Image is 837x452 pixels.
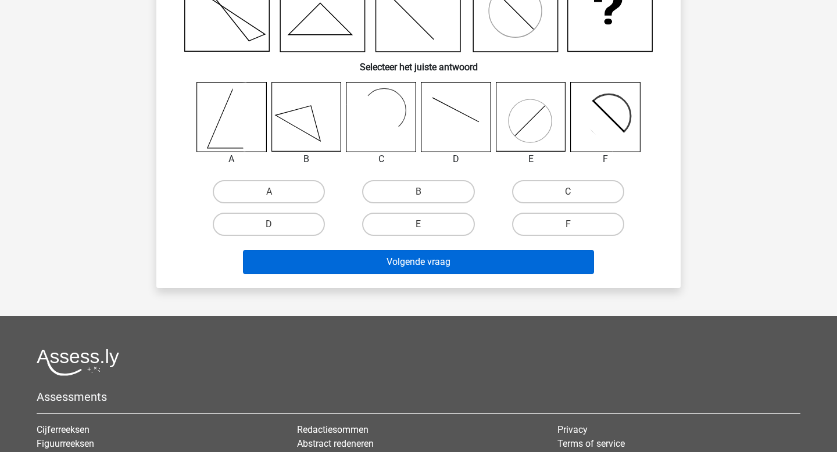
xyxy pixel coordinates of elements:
div: B [263,152,350,166]
h5: Assessments [37,390,800,404]
a: Figuurreeksen [37,438,94,449]
h6: Selecteer het juiste antwoord [175,52,662,73]
a: Cijferreeksen [37,424,90,435]
label: A [213,180,325,203]
button: Volgende vraag [243,250,595,274]
label: C [512,180,624,203]
label: E [362,213,474,236]
a: Redactiesommen [297,424,369,435]
div: D [412,152,500,166]
a: Privacy [557,424,588,435]
div: A [188,152,276,166]
div: C [337,152,425,166]
div: F [561,152,649,166]
a: Terms of service [557,438,625,449]
label: D [213,213,325,236]
label: F [512,213,624,236]
label: B [362,180,474,203]
img: Assessly logo [37,349,119,376]
div: E [487,152,575,166]
a: Abstract redeneren [297,438,374,449]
